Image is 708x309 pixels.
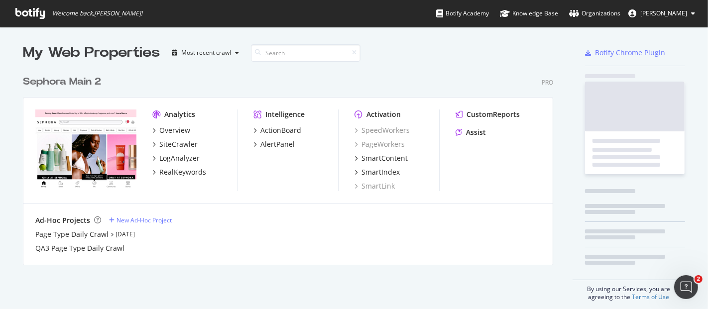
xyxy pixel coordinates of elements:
span: Louise Huang [640,9,687,17]
span: 2 [695,275,703,283]
iframe: Intercom live chat [674,275,698,299]
div: SiteCrawler [159,139,198,149]
div: Pro [542,78,553,87]
div: CustomReports [467,109,520,119]
a: CustomReports [456,109,520,119]
div: SmartIndex [361,167,400,177]
button: Most recent crawl [168,45,243,61]
div: Knowledge Base [500,8,558,18]
a: QA3 Page Type Daily Crawl [35,243,124,253]
a: SmartIndex [354,167,400,177]
a: Page Type Daily Crawl [35,229,109,239]
a: ActionBoard [253,125,301,135]
div: My Web Properties [23,43,160,63]
a: Sephora Main 2 [23,75,105,89]
div: Ad-Hoc Projects [35,215,90,225]
div: grid [23,63,561,265]
div: Botify Academy [436,8,489,18]
div: Analytics [164,109,195,119]
div: LogAnalyzer [159,153,200,163]
a: [DATE] [116,230,135,238]
img: www.sephora.com [35,109,136,190]
a: SmartLink [354,181,395,191]
a: SmartContent [354,153,408,163]
div: New Ad-Hoc Project [117,216,172,224]
a: New Ad-Hoc Project [109,216,172,224]
div: AlertPanel [260,139,295,149]
div: Intelligence [265,109,305,119]
div: By using our Services, you are agreeing to the [573,280,685,301]
div: Overview [159,125,190,135]
button: [PERSON_NAME] [620,5,703,21]
a: PageWorkers [354,139,405,149]
a: LogAnalyzer [152,153,200,163]
div: Activation [366,109,401,119]
a: Terms of Use [632,293,670,301]
div: ActionBoard [260,125,301,135]
a: SpeedWorkers [354,125,410,135]
div: Most recent crawl [181,50,231,56]
a: SiteCrawler [152,139,198,149]
a: RealKeywords [152,167,206,177]
span: Welcome back, [PERSON_NAME] ! [52,9,142,17]
div: SmartContent [361,153,408,163]
div: Botify Chrome Plugin [595,48,665,58]
div: Organizations [569,8,620,18]
div: Sephora Main 2 [23,75,101,89]
a: AlertPanel [253,139,295,149]
div: RealKeywords [159,167,206,177]
a: Overview [152,125,190,135]
a: Botify Chrome Plugin [585,48,665,58]
div: Assist [466,127,486,137]
input: Search [251,44,360,62]
a: Assist [456,127,486,137]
